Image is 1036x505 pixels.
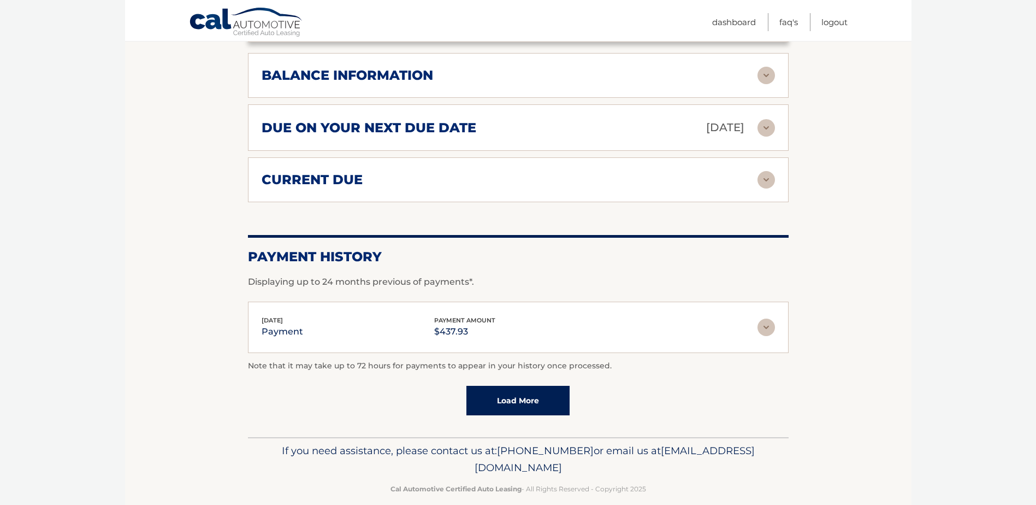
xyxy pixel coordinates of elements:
img: accordion-rest.svg [757,319,775,336]
p: $437.93 [434,324,495,339]
p: Displaying up to 24 months previous of payments*. [248,275,789,289]
h2: due on your next due date [262,120,476,136]
p: payment [262,324,303,339]
a: Load More [466,386,570,415]
a: FAQ's [779,13,798,31]
a: Dashboard [712,13,756,31]
p: If you need assistance, please contact us at: or email us at [255,442,782,477]
span: payment amount [434,316,495,324]
p: - All Rights Reserved - Copyright 2025 [255,483,782,495]
a: Logout [821,13,848,31]
strong: Cal Automotive Certified Auto Leasing [390,485,522,493]
h2: Payment History [248,249,789,265]
img: accordion-rest.svg [757,67,775,84]
p: [DATE] [706,118,744,137]
h2: current due [262,172,363,188]
img: accordion-rest.svg [757,171,775,189]
span: [PHONE_NUMBER] [497,444,594,457]
span: [DATE] [262,316,283,324]
img: accordion-rest.svg [757,119,775,137]
a: Cal Automotive [189,7,304,39]
p: Note that it may take up to 72 hours for payments to appear in your history once processed. [248,360,789,373]
h2: balance information [262,67,433,84]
